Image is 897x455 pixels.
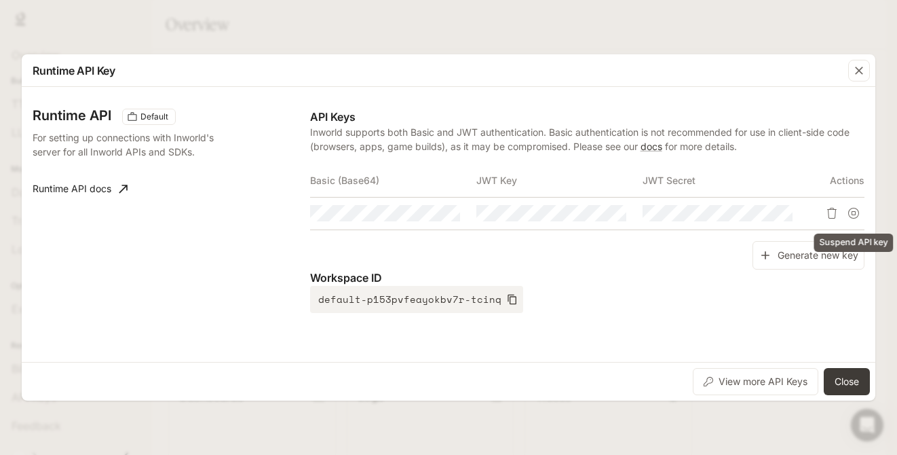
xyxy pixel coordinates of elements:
[814,234,894,252] div: Suspend API key
[27,175,133,202] a: Runtime API docs
[135,111,174,123] span: Default
[476,164,643,197] th: JWT Key
[122,109,176,125] div: These keys will apply to your current workspace only
[310,125,864,153] p: Inworld supports both Basic and JWT authentication. Basic authentication is not recommended for u...
[310,286,523,313] button: default-p153pvfeayokbv7r-tcinq
[33,62,115,79] p: Runtime API Key
[310,109,864,125] p: API Keys
[33,109,111,122] h3: Runtime API
[809,164,864,197] th: Actions
[752,241,864,270] button: Generate new key
[310,164,476,197] th: Basic (Base64)
[33,130,232,159] p: For setting up connections with Inworld's server for all Inworld APIs and SDKs.
[641,141,662,152] a: docs
[824,368,870,395] button: Close
[821,202,843,224] button: Delete API key
[843,202,864,224] button: Suspend API key
[643,164,809,197] th: JWT Secret
[310,270,864,286] p: Workspace ID
[693,368,818,395] button: View more API Keys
